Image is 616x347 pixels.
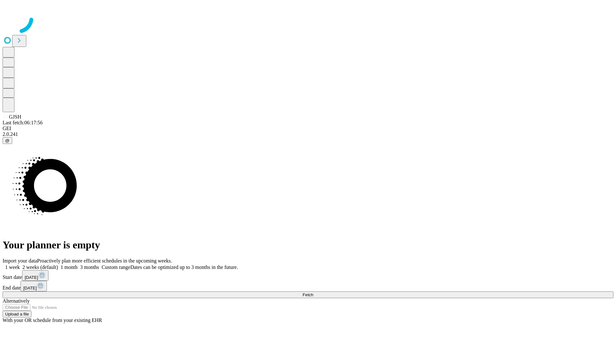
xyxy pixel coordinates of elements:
[3,239,613,251] h1: Your planner is empty
[25,275,38,280] span: [DATE]
[3,258,37,263] span: Import your data
[3,137,12,144] button: @
[61,264,78,270] span: 1 month
[5,264,20,270] span: 1 week
[37,258,172,263] span: Proactively plan more efficient schedules in the upcoming weeks.
[3,126,613,131] div: GEI
[5,138,10,143] span: @
[3,131,613,137] div: 2.0.241
[102,264,130,270] span: Custom range
[3,298,30,304] span: Alternatively
[21,281,47,291] button: [DATE]
[3,120,43,125] span: Last fetch: 06:17:56
[3,281,613,291] div: End date
[130,264,238,270] span: Dates can be optimized up to 3 months in the future.
[22,270,48,281] button: [DATE]
[23,286,37,290] span: [DATE]
[303,292,313,297] span: Fetch
[3,270,613,281] div: Start date
[3,291,613,298] button: Fetch
[80,264,99,270] span: 3 months
[3,317,102,323] span: With your OR schedule from your existing EHR
[3,311,31,317] button: Upload a file
[9,114,21,120] span: GJSH
[22,264,58,270] span: 2 weeks (default)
